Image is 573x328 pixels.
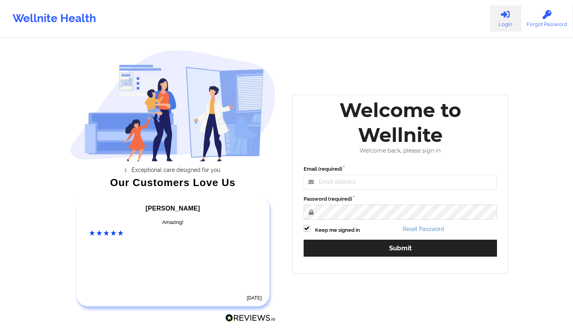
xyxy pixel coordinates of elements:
img: Reviews.io Logo [225,314,276,322]
label: Email (required) [304,165,497,173]
label: Keep me signed in [315,226,360,234]
img: wellnite-auth-hero_200.c722682e.png [70,50,276,161]
li: Exceptional care designed for you. [77,167,276,173]
span: [PERSON_NAME] [146,205,200,212]
div: Welcome back, please sign in [298,147,503,154]
label: Password (required) [304,195,497,203]
a: Login [490,6,521,32]
time: [DATE] [247,295,262,301]
button: Submit [304,240,497,257]
a: Reviews.io Logo [225,314,276,324]
a: Forgot Password [521,6,573,32]
div: Welcome to Wellnite [298,98,503,147]
input: Email address [304,175,497,190]
a: Reset Password [403,226,444,232]
div: Amazing! [89,218,256,226]
div: Our Customers Love Us [70,179,276,186]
